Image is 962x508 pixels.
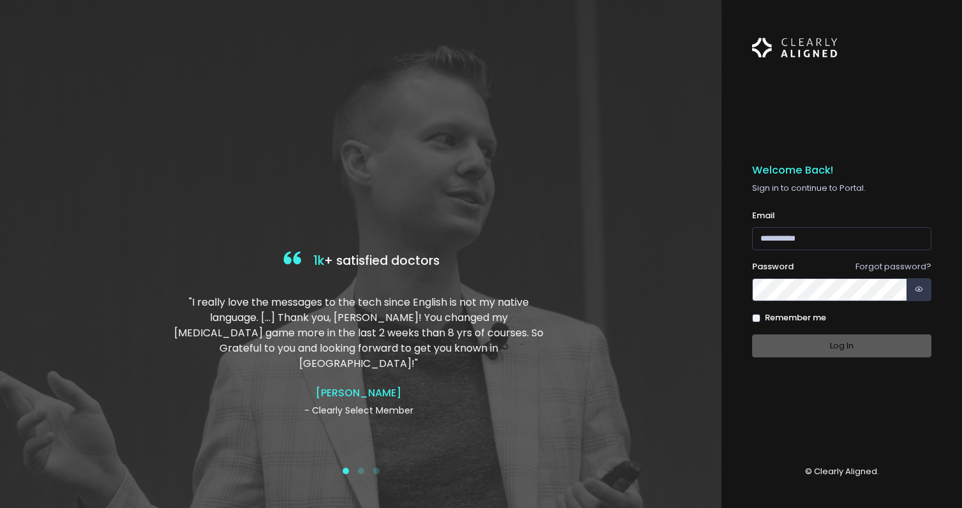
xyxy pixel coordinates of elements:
[313,252,324,269] span: 1k
[752,209,775,222] label: Email
[752,31,838,65] img: Logo Horizontal
[855,260,931,273] a: Forgot password?
[752,164,931,177] h5: Welcome Back!
[752,182,931,195] p: Sign in to continue to Portal.
[172,404,546,417] p: - Clearly Select Member
[172,248,551,274] h4: + satisfied doctors
[172,387,546,399] h4: [PERSON_NAME]
[765,311,826,324] label: Remember me
[172,295,546,371] p: "I really love the messages to the tech since English is not my native language. […] Thank you, [...
[752,465,931,478] p: © Clearly Aligned.
[752,260,794,273] label: Password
